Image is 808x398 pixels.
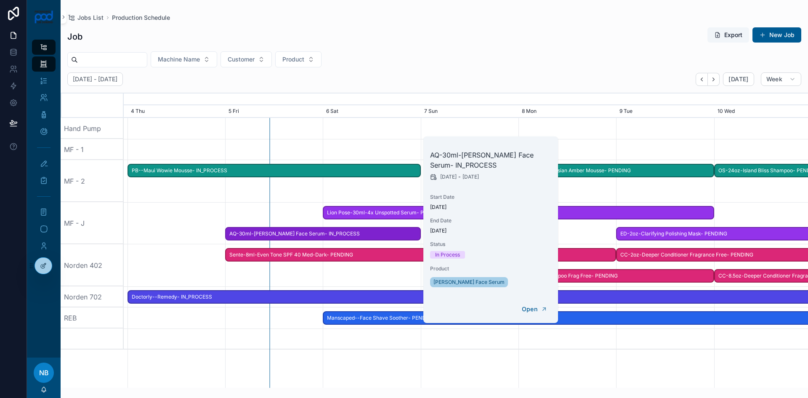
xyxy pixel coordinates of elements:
button: Select Button [275,51,322,67]
span: PB--Maui Wowie Mousse- IN_PROCESS [128,164,420,178]
div: PB--Maui Wowie Mousse- IN_PROCESS [128,164,421,178]
span: PB-150ml-Russian Amber Mousse- PENDING [519,164,713,178]
a: [PERSON_NAME] Face Serum [430,277,508,287]
button: Select Button [151,51,217,67]
span: NB [39,368,49,378]
button: Select Button [221,51,272,67]
div: MF - J [61,202,124,244]
span: Product [430,265,551,272]
span: CC-2oz-Shampoo Frag Free- PENDING [519,269,713,283]
span: Open [522,305,537,313]
div: Lion Pose-30ml-4x Unspotted Serum- PENDING [323,206,714,220]
div: scrollable content [27,34,61,358]
div: In Process [435,251,460,259]
span: Machine Name [158,55,200,64]
h2: [DATE] - [DATE] [73,75,117,83]
div: 8 Mon [518,105,616,118]
div: 5 Fri [225,105,323,118]
div: 7 Sun [421,105,518,118]
span: End Date [430,217,551,224]
div: REB [61,307,124,329]
a: Production Schedule [112,13,170,22]
div: Norden 402 [61,244,124,286]
span: Product [282,55,304,64]
button: Export [707,27,749,43]
div: CC-2oz-Shampoo Frag Free- PENDING [518,269,714,283]
span: [DATE] [462,174,479,180]
span: [DATE] [440,174,457,180]
button: New Job [752,27,801,43]
span: [DATE] [430,204,551,211]
span: Customer [228,55,255,64]
span: Jobs List [77,13,104,22]
div: MF - 2 [61,160,124,202]
span: [PERSON_NAME] Face Serum [433,279,505,286]
img: App logo [34,10,54,24]
div: PB-150ml-Russian Amber Mousse- PENDING [518,164,714,178]
span: Status [430,241,551,248]
button: Week [761,72,801,86]
div: 4 Thu [128,105,225,118]
a: Jobs List [67,13,104,22]
button: [DATE] [723,72,754,86]
div: Sente-8ml-Even Tone SPF 40 Med-Dark- PENDING [225,248,616,262]
span: Start Date [430,194,551,200]
span: Week [766,75,782,83]
span: Lion Pose-30ml-4x Unspotted Serum- PENDING [324,206,713,220]
span: AQ-30ml-[PERSON_NAME] Face Serum- IN_PROCESS [226,227,420,241]
div: Hand Pump [61,118,124,139]
span: [DATE] [430,227,551,234]
span: [DATE] [728,75,748,83]
div: MF - 1 [61,139,124,160]
h1: Job [67,31,82,43]
span: - [458,174,461,180]
div: 9 Tue [616,105,714,118]
button: Open [516,302,553,316]
div: 6 Sat [323,105,420,118]
h2: AQ-30ml-[PERSON_NAME] Face Serum- IN_PROCESS [430,150,551,170]
span: Sente-8ml-Even Tone SPF 40 Med-Dark- PENDING [226,248,615,262]
div: Norden 702 [61,286,124,307]
div: AQ-30ml-Dr Sturm Face Serum- IN_PROCESS [225,227,421,241]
